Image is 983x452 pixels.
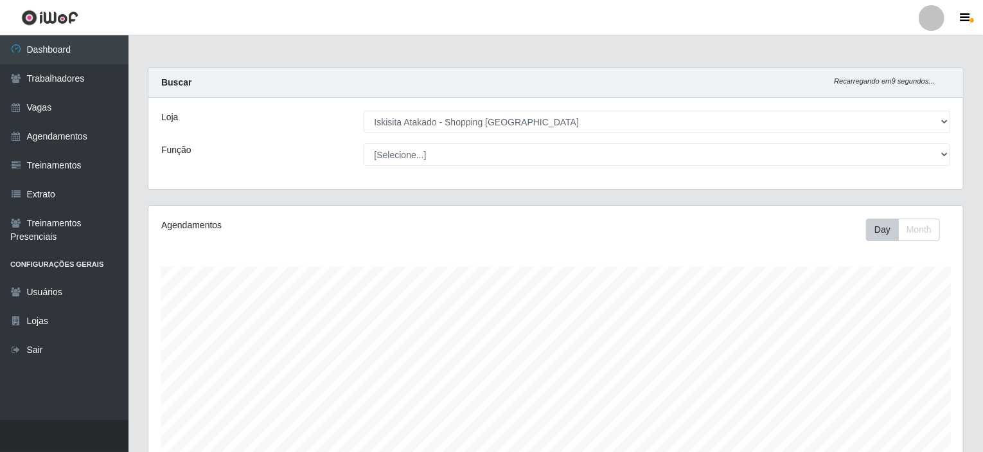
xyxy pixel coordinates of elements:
[21,10,78,26] img: CoreUI Logo
[866,219,940,241] div: First group
[866,219,899,241] button: Day
[161,219,479,232] div: Agendamentos
[161,111,178,124] label: Loja
[898,219,940,241] button: Month
[161,77,191,87] strong: Buscar
[834,77,935,85] i: Recarregando em 9 segundos...
[161,143,191,157] label: Função
[866,219,950,241] div: Toolbar with button groups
